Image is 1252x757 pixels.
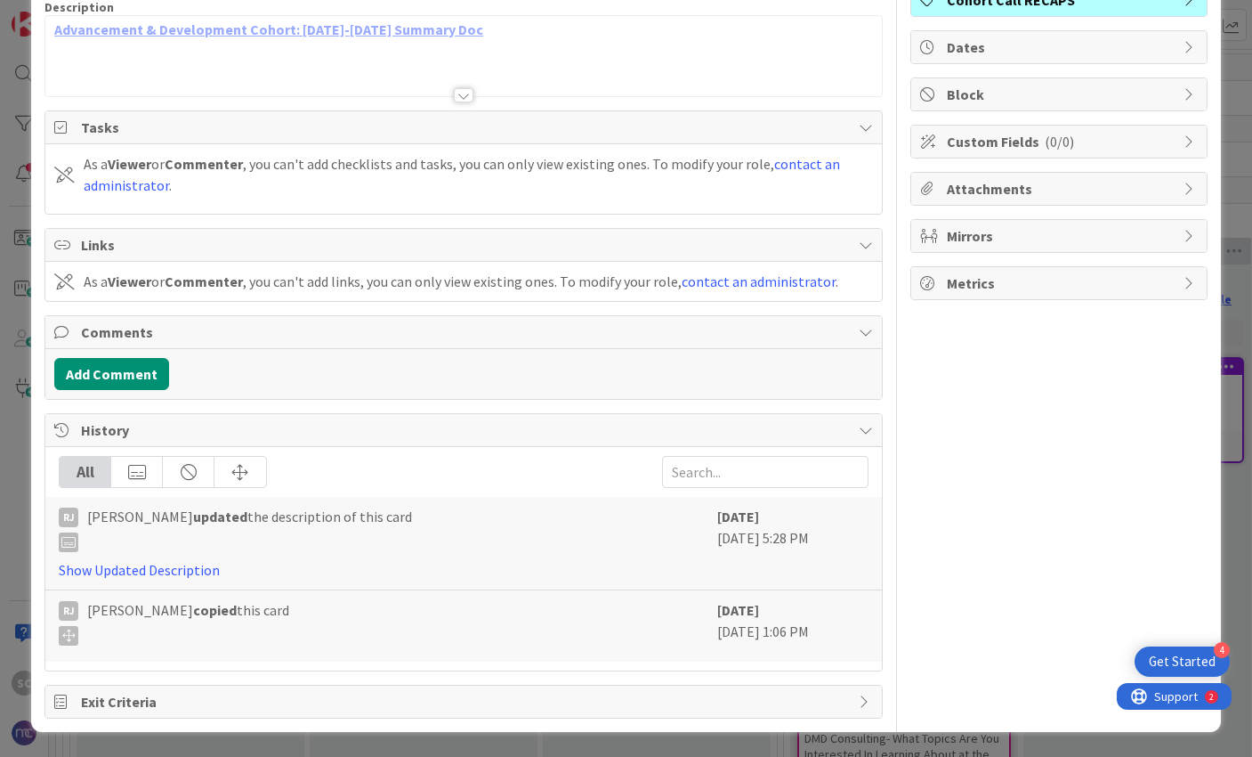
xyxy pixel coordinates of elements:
span: Custom Fields [947,131,1175,152]
span: History [81,419,850,441]
div: As a or , you can't add checklists and tasks, you can only view existing ones. To modify your rol... [84,153,873,196]
span: [PERSON_NAME] this card [87,599,289,646]
span: Dates [947,37,1175,58]
div: RJ [59,601,78,621]
b: [DATE] [717,601,759,619]
b: Viewer [108,273,151,290]
b: Viewer [108,155,151,173]
span: Mirrors [947,225,1175,247]
span: Links [81,234,850,256]
a: contact an administrator [682,273,836,290]
button: Add Comment [54,358,169,390]
a: Advancement & Development Cohort: [DATE]-[DATE] Summary Doc [54,20,483,38]
b: Commenter [165,155,243,173]
div: All [60,457,111,487]
span: Support [37,3,81,24]
div: 4 [1214,642,1230,658]
span: Comments [81,322,850,343]
span: Attachments [947,178,1175,199]
div: [DATE] 1:06 PM [717,599,868,653]
b: [DATE] [717,508,759,525]
span: [PERSON_NAME] the description of this card [87,506,412,552]
span: Block [947,84,1175,105]
b: updated [193,508,247,525]
div: As a or , you can't add links, you can only view existing ones. To modify your role, . [84,271,838,292]
b: copied [193,601,237,619]
span: Tasks [81,117,850,138]
input: Search... [662,456,868,488]
span: ( 0/0 ) [1045,133,1074,151]
span: Exit Criteria [81,691,850,712]
div: Get Started [1149,653,1216,671]
a: Show Updated Description [59,561,220,579]
div: 2 [93,7,97,21]
div: [DATE] 5:28 PM [717,506,868,581]
div: Open Get Started checklist, remaining modules: 4 [1135,647,1230,677]
div: RJ [59,508,78,527]
span: Metrics [947,273,1175,294]
b: Commenter [165,273,243,290]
